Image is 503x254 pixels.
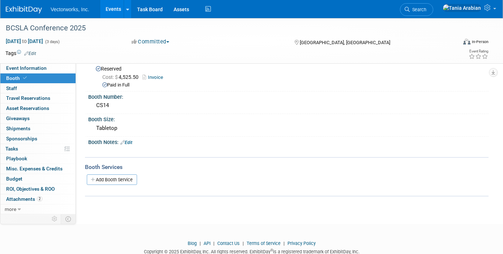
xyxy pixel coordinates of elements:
[6,136,37,141] span: Sponsorships
[0,154,76,164] a: Playbook
[6,95,50,101] span: Travel Reservations
[0,204,76,214] a: more
[400,3,433,16] a: Search
[287,241,316,246] a: Privacy Policy
[61,214,76,224] td: Toggle Event Tabs
[198,241,203,246] span: |
[0,184,76,194] a: ROI, Objectives & ROO
[6,166,63,172] span: Misc. Expenses & Credits
[87,174,137,185] a: Add Booth Service
[6,85,17,91] span: Staff
[0,164,76,174] a: Misc. Expenses & Credits
[0,134,76,144] a: Sponsorships
[102,74,119,80] span: Cost: $
[142,75,167,80] a: Invoice
[0,194,76,204] a: Attachments2
[300,40,390,45] span: [GEOGRAPHIC_DATA], [GEOGRAPHIC_DATA]
[102,74,141,80] span: 4,525.50
[88,114,489,123] div: Booth Size:
[410,7,426,12] span: Search
[3,22,447,35] div: BCSLA Conference 2025
[37,196,42,202] span: 2
[0,144,76,154] a: Tasks
[247,241,281,246] a: Terms of Service
[6,176,22,182] span: Budget
[0,63,76,73] a: Event Information
[48,214,61,224] td: Personalize Event Tab Strip
[463,39,470,45] img: Format-Inperson.png
[0,73,76,83] a: Booth
[270,248,273,252] sup: ®
[94,100,483,111] div: CS14
[282,241,286,246] span: |
[0,114,76,123] a: Giveaways
[5,146,18,152] span: Tasks
[5,38,43,45] span: [DATE] [DATE]
[6,186,55,192] span: ROI, Objectives & ROO
[102,82,483,89] div: Paid in Full
[129,38,172,46] button: Committed
[21,38,28,44] span: to
[204,241,210,246] a: API
[88,92,489,101] div: Booth Number:
[417,38,489,48] div: Event Format
[120,140,132,145] a: Edit
[6,6,42,13] img: ExhibitDay
[6,105,49,111] span: Asset Reservations
[6,156,27,161] span: Playbook
[443,4,481,12] img: Tania Arabian
[85,163,489,171] div: Booth Services
[469,50,488,53] div: Event Rating
[24,51,36,56] a: Edit
[0,124,76,134] a: Shipments
[0,103,76,113] a: Asset Reservations
[241,241,246,246] span: |
[6,65,47,71] span: Event Information
[94,63,483,89] div: Reserved
[212,241,216,246] span: |
[217,241,240,246] a: Contact Us
[5,206,16,212] span: more
[51,7,89,12] span: Vectorworks, Inc.
[23,76,27,80] i: Booth reservation complete
[6,75,28,81] span: Booth
[0,93,76,103] a: Travel Reservations
[88,137,489,146] div: Booth Notes:
[44,39,60,44] span: (3 days)
[94,123,483,134] div: Tabletop
[6,196,42,202] span: Attachments
[5,50,36,57] td: Tags
[188,241,197,246] a: Blog
[472,39,489,45] div: In-Person
[6,115,30,121] span: Giveaways
[6,126,30,131] span: Shipments
[0,174,76,184] a: Budget
[0,84,76,93] a: Staff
